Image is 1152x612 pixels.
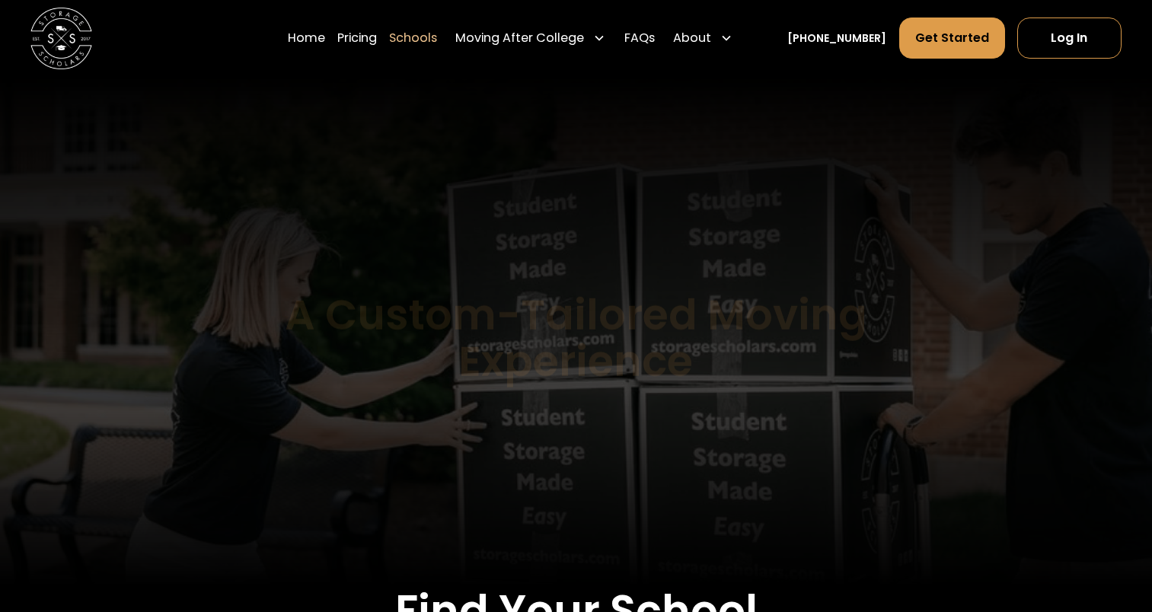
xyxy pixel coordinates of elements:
[667,17,739,59] div: About
[787,30,886,46] a: [PHONE_NUMBER]
[337,17,377,59] a: Pricing
[30,8,92,69] img: Storage Scholars main logo
[673,29,711,47] div: About
[449,17,611,59] div: Moving After College
[208,292,943,385] h1: A Custom-Tailored Moving Experience
[899,18,1005,59] a: Get Started
[288,17,325,59] a: Home
[1017,18,1122,59] a: Log In
[624,17,655,59] a: FAQs
[389,17,437,59] a: Schools
[455,29,584,47] div: Moving After College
